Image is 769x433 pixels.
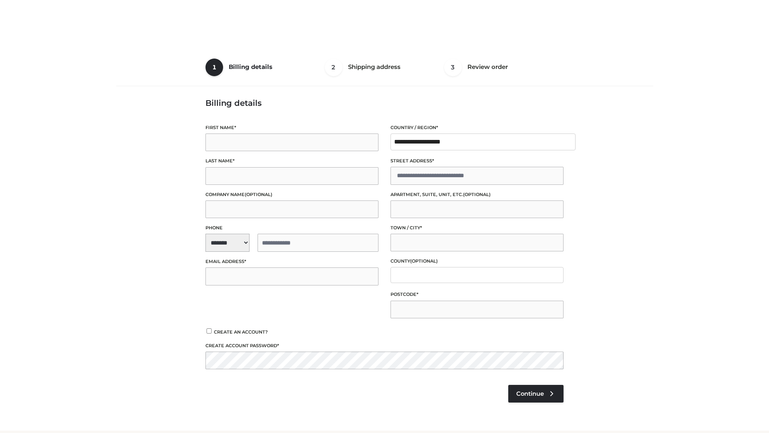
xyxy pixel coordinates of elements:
span: Shipping address [348,63,401,71]
a: Continue [508,385,564,403]
label: Email address [205,258,378,265]
label: County [391,257,564,265]
label: Town / City [391,224,564,232]
span: (optional) [245,192,272,197]
label: Street address [391,157,564,165]
span: Review order [467,63,508,71]
h3: Billing details [205,98,564,108]
span: (optional) [410,258,438,264]
label: Country / Region [391,124,564,132]
label: Company name [205,191,378,198]
span: Continue [516,390,544,397]
span: Create an account? [214,329,268,335]
span: 2 [325,59,342,76]
input: Create an account? [205,328,213,334]
span: (optional) [463,192,491,197]
label: Last name [205,157,378,165]
label: Create account password [205,342,564,350]
span: Billing details [229,63,272,71]
label: Postcode [391,291,564,298]
span: 1 [205,59,223,76]
label: Apartment, suite, unit, etc. [391,191,564,198]
label: First name [205,124,378,132]
label: Phone [205,224,378,232]
span: 3 [444,59,462,76]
